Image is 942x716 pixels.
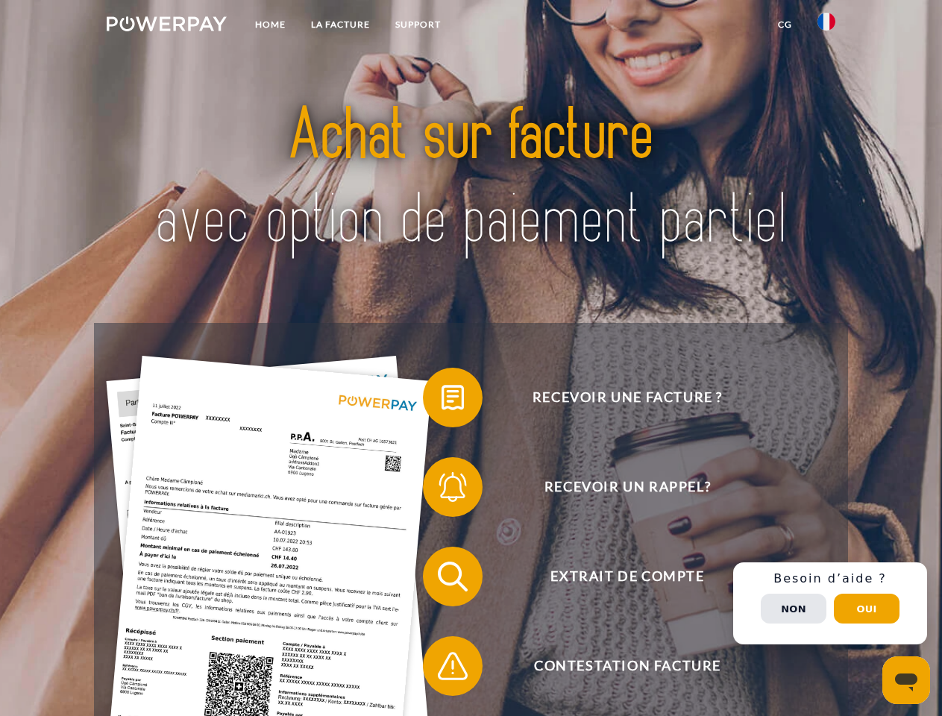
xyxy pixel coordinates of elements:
span: Extrait de compte [445,547,810,606]
h3: Besoin d’aide ? [742,571,918,586]
button: Recevoir un rappel? [423,457,811,517]
img: title-powerpay_fr.svg [142,72,800,286]
span: Contestation Facture [445,636,810,696]
a: LA FACTURE [298,11,383,38]
span: Recevoir un rappel? [445,457,810,517]
img: qb_search.svg [434,558,471,595]
img: qb_bill.svg [434,379,471,416]
button: Oui [834,594,899,624]
img: qb_bell.svg [434,468,471,506]
button: Extrait de compte [423,547,811,606]
button: Recevoir une facture ? [423,368,811,427]
a: CG [765,11,805,38]
span: Recevoir une facture ? [445,368,810,427]
iframe: Bouton de lancement de la fenêtre de messagerie [882,656,930,704]
button: Contestation Facture [423,636,811,696]
div: Schnellhilfe [733,562,927,644]
a: Home [242,11,298,38]
img: qb_warning.svg [434,647,471,685]
a: Support [383,11,453,38]
button: Non [761,594,826,624]
img: logo-powerpay-white.svg [107,16,227,31]
img: fr [817,13,835,31]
